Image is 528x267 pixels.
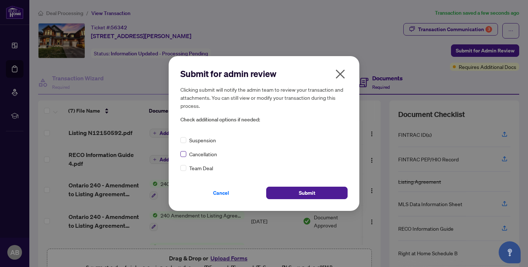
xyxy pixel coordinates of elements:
span: Submit [299,187,315,199]
span: Suspension [189,136,216,144]
h2: Submit for admin review [180,68,348,80]
span: close [334,68,346,80]
button: Cancel [180,187,262,199]
h5: Clicking submit will notify the admin team to review your transaction and attachments. You can st... [180,85,348,110]
button: Open asap [499,241,521,263]
span: Cancel [213,187,229,199]
span: Cancellation [189,150,217,158]
span: Team Deal [189,164,213,172]
span: Check additional options if needed: [180,116,348,124]
button: Submit [266,187,348,199]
